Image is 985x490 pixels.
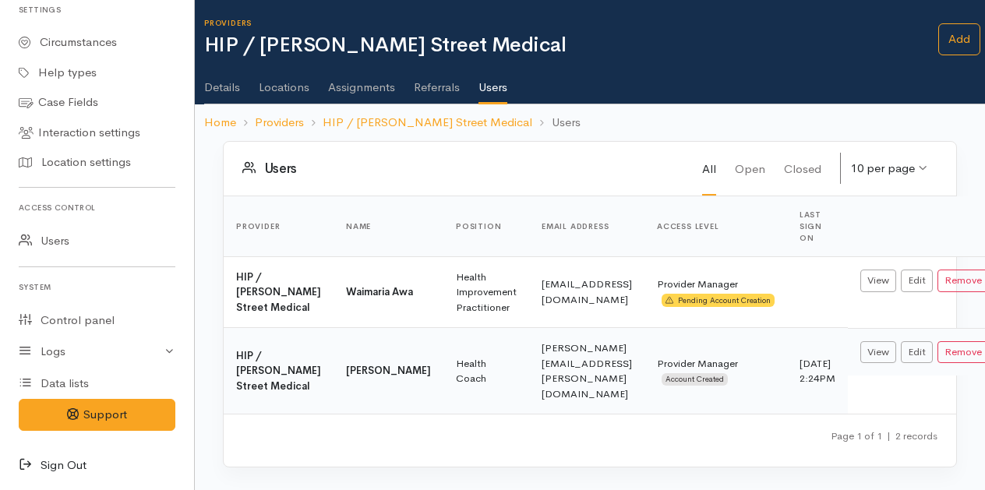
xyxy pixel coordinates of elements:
[860,341,896,364] a: View
[787,196,848,257] th: Last sign on
[784,142,821,195] a: Closed
[529,328,644,414] td: [PERSON_NAME][EMAIL_ADDRESS][PERSON_NAME][DOMAIN_NAME]
[662,294,775,307] span: Pending Account Creation
[204,60,240,104] a: Details
[204,19,938,27] h6: Providers
[346,364,431,377] b: [PERSON_NAME]
[657,356,775,386] div: Provider Manager
[19,277,175,298] h6: System
[328,60,395,104] a: Assignments
[787,328,848,414] td: [DATE] 2:24PM
[255,114,304,132] a: Providers
[529,256,644,328] td: [EMAIL_ADDRESS][DOMAIN_NAME]
[19,399,175,431] button: Support
[887,429,891,442] span: |
[346,285,413,298] b: Waimaria Awa
[334,196,443,257] th: Name
[443,196,529,257] th: Position
[204,34,938,57] h1: HIP / [PERSON_NAME] Street Medical
[224,196,334,257] th: Provider
[195,104,985,141] nav: breadcrumb
[443,256,529,328] td: Health Improvement Practitioner
[644,196,787,257] th: Access level
[702,142,716,196] a: All
[19,197,175,218] h6: Access control
[735,142,765,195] a: Open
[662,373,728,386] span: Account Created
[414,60,460,104] a: Referrals
[478,60,507,105] a: Users
[242,160,702,177] h3: Users
[860,270,896,292] a: View
[657,277,775,307] div: Provider Manager
[851,160,915,178] div: 10 per page
[938,23,980,55] a: Add
[236,270,321,314] b: HIP / [PERSON_NAME] Street Medical
[901,270,933,292] a: Edit
[323,114,532,132] a: HIP / [PERSON_NAME] Street Medical
[529,196,644,257] th: Email address
[259,60,309,104] a: Locations
[831,429,937,442] small: Page 1 of 1 2 records
[236,349,321,393] b: HIP / [PERSON_NAME] Street Medical
[532,114,580,132] li: Users
[443,328,529,414] td: Health Coach
[204,114,236,132] a: Home
[901,341,933,364] a: Edit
